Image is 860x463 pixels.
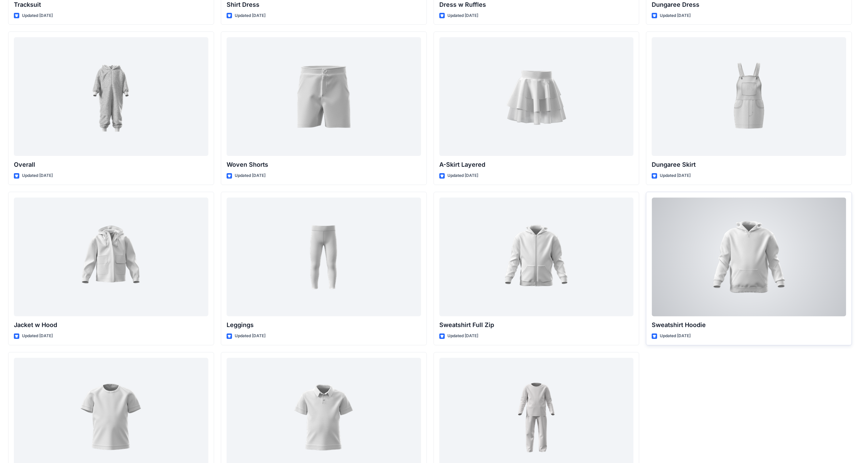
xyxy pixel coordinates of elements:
[14,37,208,156] a: Overall
[447,12,478,19] p: Updated [DATE]
[235,172,265,179] p: Updated [DATE]
[660,172,691,179] p: Updated [DATE]
[14,160,208,169] p: Overall
[652,160,846,169] p: Dungaree Skirt
[22,12,53,19] p: Updated [DATE]
[660,332,691,340] p: Updated [DATE]
[227,37,421,156] a: Woven Shorts
[235,12,265,19] p: Updated [DATE]
[447,172,478,179] p: Updated [DATE]
[14,198,208,316] a: Jacket w Hood
[227,198,421,316] a: Leggings
[660,12,691,19] p: Updated [DATE]
[439,198,634,316] a: Sweatshirt Full Zip
[439,37,634,156] a: A-Skirt Layered
[439,320,634,330] p: Sweatshirt Full Zip
[652,37,846,156] a: Dungaree Skirt
[22,332,53,340] p: Updated [DATE]
[439,160,634,169] p: A-Skirt Layered
[447,332,478,340] p: Updated [DATE]
[227,320,421,330] p: Leggings
[14,320,208,330] p: Jacket w Hood
[235,332,265,340] p: Updated [DATE]
[22,172,53,179] p: Updated [DATE]
[652,198,846,316] a: Sweatshirt Hoodie
[227,160,421,169] p: Woven Shorts
[652,320,846,330] p: Sweatshirt Hoodie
